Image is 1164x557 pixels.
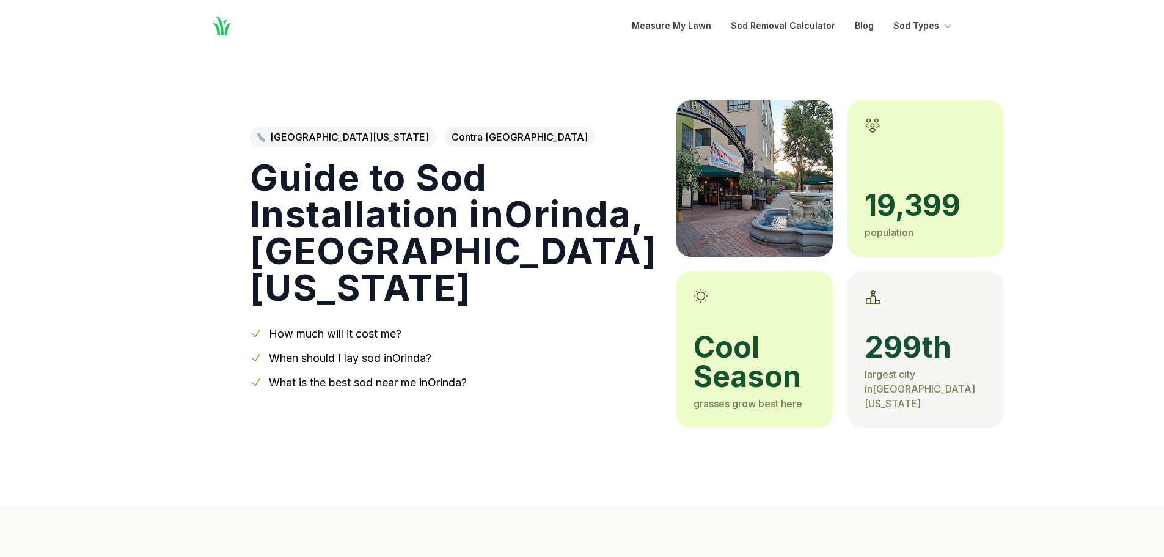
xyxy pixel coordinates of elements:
a: What is the best sod near me inOrinda? [269,376,467,389]
span: Contra [GEOGRAPHIC_DATA] [444,127,595,147]
a: Sod Removal Calculator [731,18,835,33]
a: When should I lay sod inOrinda? [269,352,431,364]
span: grasses grow best here [694,397,802,410]
img: Northern California state outline [257,133,265,142]
span: 299th [865,333,987,362]
img: A picture of Orinda [676,100,833,257]
span: 19,399 [865,191,987,220]
span: cool season [694,333,816,391]
button: Sod Types [893,18,954,33]
a: [GEOGRAPHIC_DATA][US_STATE] [250,127,436,147]
a: How much will it cost me? [269,327,401,340]
a: Measure My Lawn [632,18,711,33]
a: Blog [855,18,874,33]
span: population [865,226,913,238]
h1: Guide to Sod Installation in Orinda , [GEOGRAPHIC_DATA][US_STATE] [250,159,657,306]
span: largest city in [GEOGRAPHIC_DATA][US_STATE] [865,368,975,410]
